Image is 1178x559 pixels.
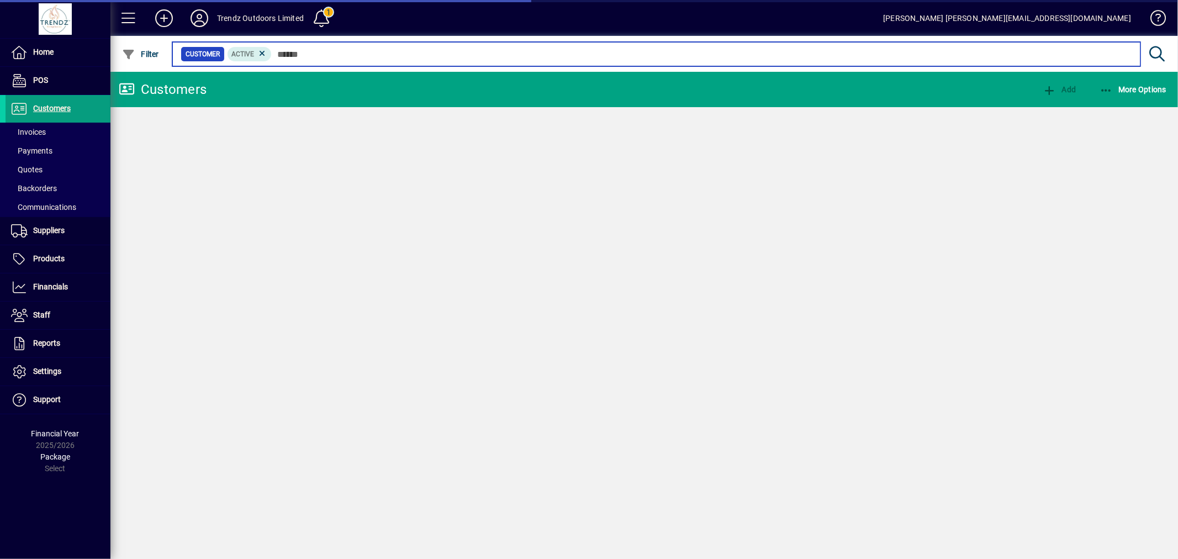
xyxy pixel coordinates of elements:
button: Add [146,8,182,28]
a: Invoices [6,123,110,141]
button: Filter [119,44,162,64]
button: Profile [182,8,217,28]
a: POS [6,67,110,94]
span: Payments [11,146,52,155]
span: More Options [1100,85,1167,94]
a: Products [6,245,110,273]
span: Filter [122,50,159,59]
a: Quotes [6,160,110,179]
button: Add [1040,80,1079,99]
span: Financial Year [31,429,80,438]
a: Suppliers [6,217,110,245]
span: Add [1043,85,1076,94]
span: Customer [186,49,220,60]
span: Suppliers [33,226,65,235]
div: Customers [119,81,207,98]
span: Reports [33,339,60,347]
div: [PERSON_NAME] [PERSON_NAME][EMAIL_ADDRESS][DOMAIN_NAME] [883,9,1131,27]
span: Quotes [11,165,43,174]
span: Invoices [11,128,46,136]
mat-chip: Activation Status: Active [228,47,272,61]
span: Customers [33,104,71,113]
a: Communications [6,198,110,217]
span: Settings [33,367,61,376]
a: Staff [6,302,110,329]
span: Active [232,50,255,58]
a: Home [6,39,110,66]
a: Settings [6,358,110,386]
a: Reports [6,330,110,357]
div: Trendz Outdoors Limited [217,9,304,27]
span: Home [33,48,54,56]
span: Products [33,254,65,263]
span: POS [33,76,48,85]
button: More Options [1097,80,1170,99]
span: Staff [33,310,50,319]
a: Backorders [6,179,110,198]
span: Package [40,452,70,461]
span: Communications [11,203,76,212]
span: Backorders [11,184,57,193]
a: Knowledge Base [1142,2,1164,38]
a: Support [6,386,110,414]
a: Payments [6,141,110,160]
span: Financials [33,282,68,291]
span: Support [33,395,61,404]
a: Financials [6,273,110,301]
